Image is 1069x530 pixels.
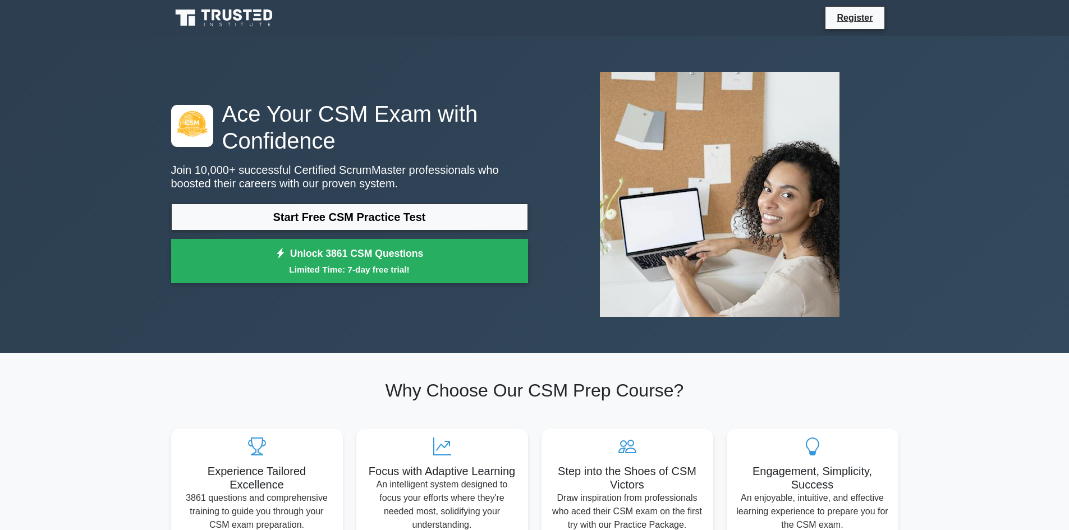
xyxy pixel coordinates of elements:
[180,464,334,491] h5: Experience Tailored Excellence
[365,464,519,478] h5: Focus with Adaptive Learning
[185,263,514,276] small: Limited Time: 7-day free trial!
[171,380,898,401] h2: Why Choose Our CSM Prep Course?
[830,11,879,25] a: Register
[550,464,704,491] h5: Step into the Shoes of CSM Victors
[171,100,528,154] h1: Ace Your CSM Exam with Confidence
[171,204,528,231] a: Start Free CSM Practice Test
[171,163,528,190] p: Join 10,000+ successful Certified ScrumMaster professionals who boosted their careers with our pr...
[171,239,528,284] a: Unlock 3861 CSM QuestionsLimited Time: 7-day free trial!
[736,464,889,491] h5: Engagement, Simplicity, Success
